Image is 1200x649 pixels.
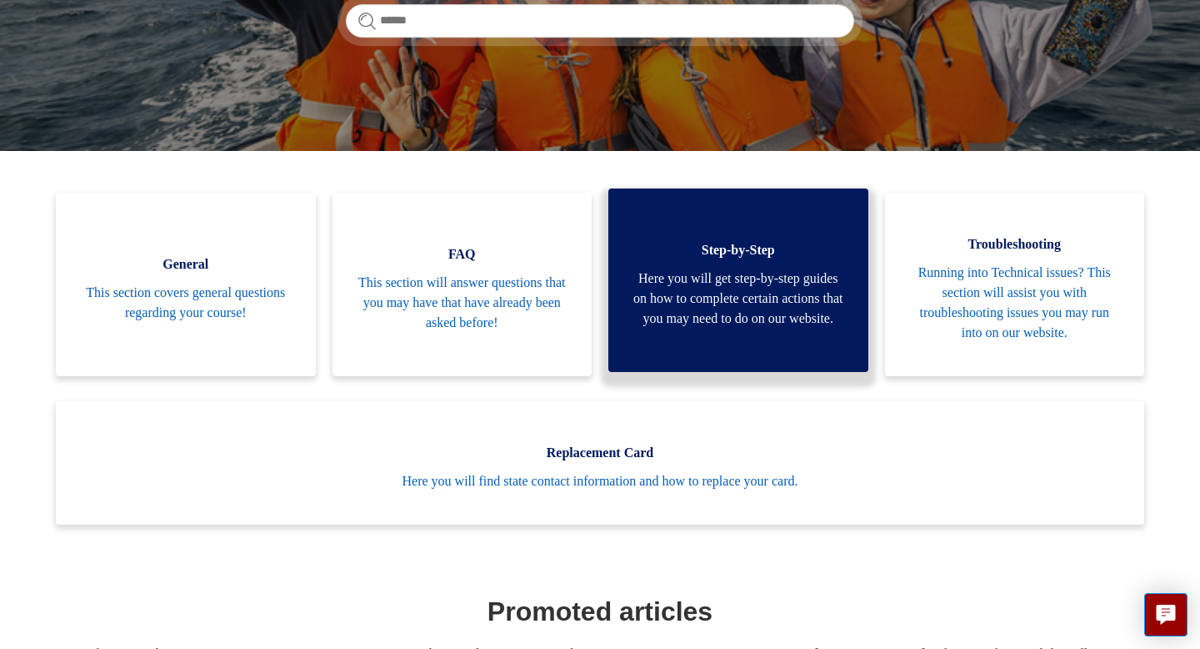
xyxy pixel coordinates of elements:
[81,283,291,323] span: This section covers general questions regarding your course!
[81,254,291,274] span: General
[81,471,1119,491] span: Here you will find state contact information and how to replace your card.
[910,234,1120,254] span: Troubleshooting
[81,443,1119,463] span: Replacement Card
[910,263,1120,343] span: Running into Technical issues? This section will assist you with troubleshooting issues you may r...
[1144,593,1187,636] button: Live chat
[633,240,843,260] span: Step-by-Step
[608,189,868,372] a: Step-by-Step Here you will get step-by-step guides on how to complete certain actions that you ma...
[633,269,843,329] span: Here you will get step-by-step guides on how to complete certain actions that you may need to do ...
[60,591,1140,631] h1: Promoted articles
[56,401,1144,525] a: Replacement Card Here you will find state contact information and how to replace your card.
[346,4,854,38] input: Search
[885,193,1145,376] a: Troubleshooting Running into Technical issues? This section will assist you with troubleshooting ...
[332,193,592,376] a: FAQ This section will answer questions that you may have that have already been asked before!
[357,273,567,333] span: This section will answer questions that you may have that have already been asked before!
[357,244,567,264] span: FAQ
[56,193,316,376] a: General This section covers general questions regarding your course!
